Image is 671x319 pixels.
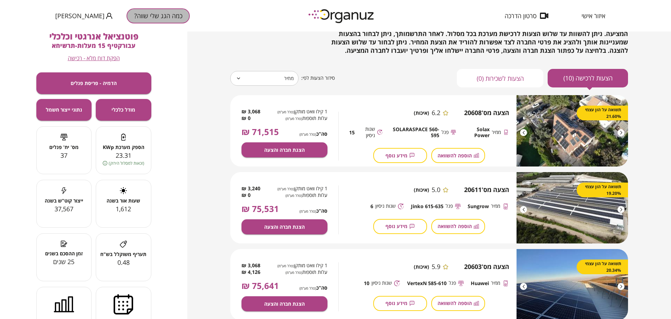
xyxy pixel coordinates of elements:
button: הוספה להשוואה [431,296,485,311]
span: (זכאות למסלול הירוק) [109,160,144,166]
button: הצגת חברה והצעה [241,142,327,157]
span: פוטנציאל אנרגטי וכלכלי [49,30,138,42]
span: 4,126 ₪ [241,269,260,276]
span: הצגת חברה והצעה [264,301,305,307]
span: סה"כ [300,208,327,214]
span: סרטון הדרכה [505,12,536,19]
span: הוספה להשוואה [438,300,472,306]
button: הצגת חברה והצעה [241,296,327,311]
button: נתוני ייצור חשמל [36,99,92,121]
span: 5.0 [432,186,440,194]
span: (איכות) [414,110,429,116]
img: image [517,172,628,243]
span: מידע נוסף [385,300,407,306]
button: הוספה להשוואה [431,148,485,163]
span: עלות תוספות [272,115,327,122]
button: מידע נוסף [373,219,427,234]
button: כמה הגג שלי שווה? [127,8,190,23]
span: VertexN 585-610 [407,280,447,286]
span: 6 [370,203,373,209]
span: שנות ניסיון [357,126,375,139]
span: עלות תוספות [272,192,327,199]
span: באפשרותך לצפות בהצעות לרכישת מערכת סולארית ולהשכרת הגג ולקבל מידע מפורט על כל הצעה ועל החברה המצי... [325,21,628,55]
span: עבור קטיף 15 מעלות-תרשיחא [52,41,136,50]
span: 5.9 [432,263,440,271]
span: 3,068 ₪ [241,262,260,269]
span: (כולל מע"מ) [277,263,294,268]
button: הדמיה - פריסת פנלים [36,72,151,94]
span: שנות ניסיון [371,280,392,286]
span: פנל [446,203,453,210]
span: (כולל מע"מ) [277,186,294,191]
button: איזור אישי [571,12,616,19]
button: מידע נוסף [373,296,427,311]
span: הוספה להשוואה [438,153,472,158]
span: 3,240 ₪ [241,185,260,192]
img: image [517,95,628,166]
span: הצגת חברה והצעה [264,224,305,230]
span: 0 ₪ [241,192,251,199]
div: מחיר [230,69,298,88]
span: תשואה על הון עצמי 20.34% [584,260,621,274]
span: Jinko 615-635 [411,203,443,209]
button: הצעות לשכירות (0) [457,69,543,87]
span: מידע נוסף [385,153,407,158]
span: הצעה מס' 20611 [464,186,509,194]
span: (כולל מע"מ) [286,116,302,121]
span: 0.48 [117,258,130,267]
span: 10 [364,280,369,286]
span: (איכות) [414,187,429,193]
span: עלות תוספות [272,269,327,276]
span: 75,531 ₪ [241,204,279,214]
span: 23.31 [116,151,131,159]
button: הוספה להשוואה [431,219,485,234]
span: Huawei [471,280,489,286]
span: שעות אור בשנה [96,198,151,204]
button: מודל כלכלי [96,99,151,121]
span: מס' יח' פנלים [37,144,92,150]
span: [PERSON_NAME] [55,12,104,19]
span: (כולל מע"מ) [300,209,316,214]
span: 6.2 [432,109,440,117]
span: שנות ניסיון [375,203,396,210]
span: 37 [60,151,67,159]
span: SOLARASPACE 560-595 [390,126,439,139]
span: (כולל מע"מ) [286,270,302,275]
span: הפקת דוח מלא - רכישה [68,55,120,62]
button: [PERSON_NAME] [55,12,113,20]
span: Solax Power [463,126,490,139]
span: הצעה מס' 20608 [464,109,509,117]
span: זמן ההסכם בשנים [37,250,92,256]
span: ממיר [492,129,501,136]
span: סה"כ [300,131,327,137]
span: תשואה על הון עצמי 21.60% [584,106,621,120]
button: הצגת חברה והצעה [241,219,327,234]
button: הצעות לרכישה (10) [548,69,628,87]
span: הצגת חברה והצעה [264,147,305,153]
span: פנל [449,280,456,286]
span: תעריף משוקלל בש"ח [96,251,151,257]
span: 75,641 ₪ [241,281,279,291]
span: 71,515 ₪ [241,127,279,137]
span: 25 שנים [53,257,74,266]
span: 3,068 ₪ [241,108,260,115]
span: פנל [441,129,449,136]
span: הדמיה - פריסת פנלים [71,80,117,86]
span: סידור הצעות לפי: [301,75,335,81]
img: logo [303,6,380,26]
span: Sungrow [468,203,489,209]
span: (כולל מע"מ) [300,286,316,291]
span: מודל כלכלי [111,107,135,113]
span: סה"כ [300,285,327,291]
span: הצעה מס' 20603 [464,263,509,271]
span: ממיר [491,203,500,210]
button: מידע נוסף [373,148,427,163]
span: הוספה להשוואה [438,223,472,229]
span: (כולל מע"מ) [286,193,302,198]
span: (כולל מע"מ) [277,109,294,114]
span: מידע נוסף [385,223,407,229]
span: נתוני ייצור חשמל [46,107,82,113]
span: הספק מערכת KWp [96,144,151,150]
span: 1 קילו וואט מותקן [272,108,327,115]
span: 15 [349,129,355,135]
